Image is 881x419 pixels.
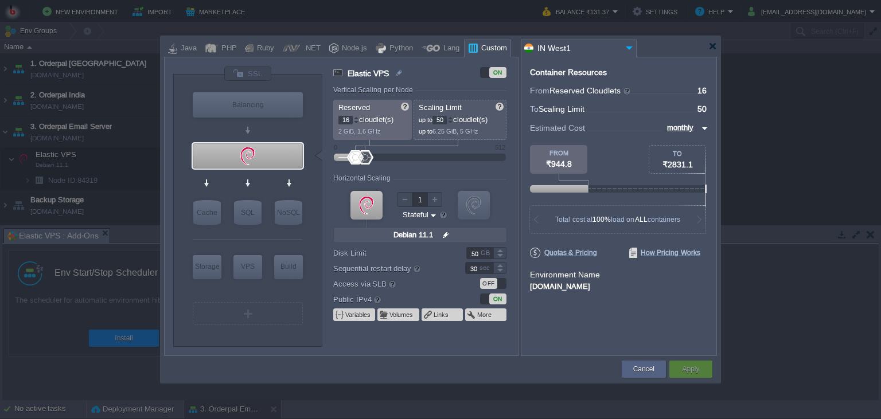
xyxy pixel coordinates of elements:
[530,104,539,113] span: To
[530,280,708,291] div: [DOMAIN_NAME]
[530,150,587,156] div: FROM
[530,68,607,77] div: Container Resources
[345,310,372,319] button: Variables
[489,293,506,304] div: ON
[649,150,705,157] div: TO
[333,293,450,306] label: Public IPv4
[478,40,507,57] div: Custom
[419,128,432,135] span: up to
[480,278,497,289] div: OFF
[434,310,450,319] button: Links
[440,40,459,57] div: Lang
[333,262,450,275] label: Sequential restart delay
[333,86,416,94] div: Vertical Scaling per Node
[419,103,462,112] span: Scaling Limit
[419,112,502,124] p: cloudlet(s)
[338,103,370,112] span: Reserved
[177,40,197,57] div: Java
[629,248,700,258] span: How Pricing Works
[338,40,367,57] div: Node.js
[549,86,631,95] span: Reserved Cloudlets
[193,200,221,225] div: Cache
[233,255,262,278] div: VPS
[477,310,493,319] button: More
[633,363,654,375] button: Cancel
[489,67,506,78] div: ON
[193,92,303,118] div: Balancing
[218,40,237,57] div: PHP
[193,255,221,279] div: Storage Containers
[546,159,572,169] span: ₹944.8
[697,104,707,113] span: 50
[386,40,413,57] div: Python
[495,144,505,151] div: 512
[389,310,414,319] button: Volumes
[233,255,262,279] div: Elastic VPS
[333,277,450,290] label: Access via SLB
[338,112,408,124] p: cloudlet(s)
[530,248,597,258] span: Quotas & Pricing
[193,143,303,169] div: Elastic VPS
[275,200,302,225] div: NoSQL
[234,200,262,225] div: SQL
[530,86,549,95] span: From
[539,104,584,113] span: Scaling Limit
[338,128,381,135] span: 2 GiB, 1.6 GHz
[274,255,303,279] div: Build Node
[334,144,337,151] div: 0
[234,200,262,225] div: SQL Databases
[432,128,478,135] span: 6.25 GiB, 5 GHz
[481,248,492,259] div: GB
[193,255,221,278] div: Storage
[333,174,393,182] div: Horizontal Scaling
[193,92,303,118] div: Load Balancer
[300,40,321,57] div: .NET
[275,200,302,225] div: NoSQL Databases
[530,122,585,134] span: Estimated Cost
[480,263,492,273] div: sec
[419,116,432,123] span: up to
[333,247,450,259] label: Disk Limit
[254,40,274,57] div: Ruby
[193,302,303,325] div: Create New Layer
[274,255,303,278] div: Build
[697,86,707,95] span: 16
[662,160,693,169] span: ₹2831.1
[682,363,699,375] button: Apply
[530,270,600,279] label: Environment Name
